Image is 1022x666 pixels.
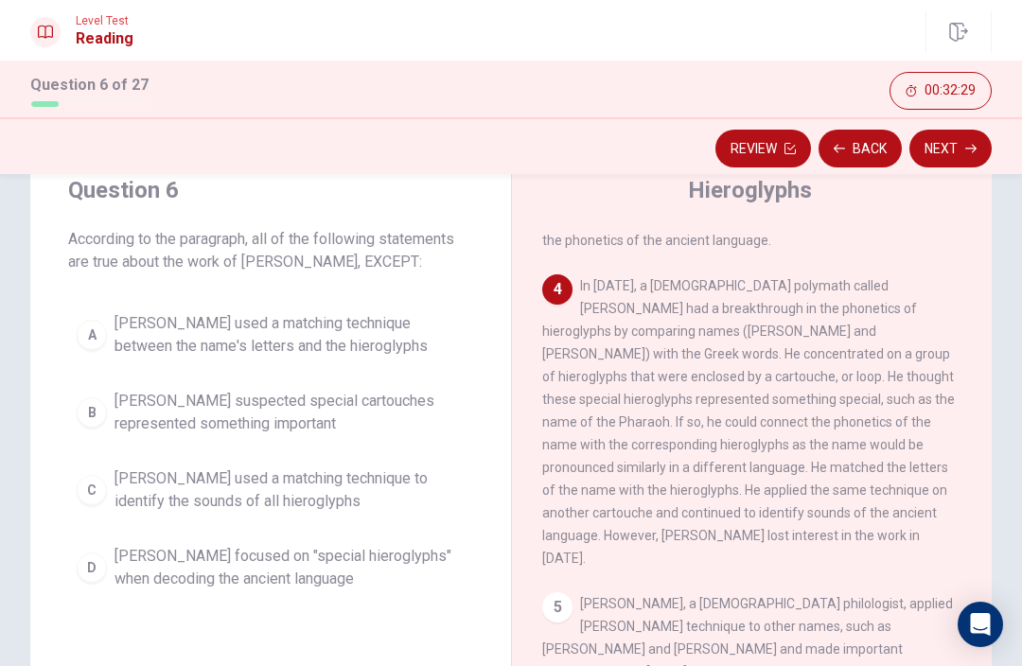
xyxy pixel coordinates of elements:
[925,83,976,98] span: 00:32:29
[115,312,465,358] span: [PERSON_NAME] used a matching technique between the name's letters and the hieroglyphs
[688,175,812,205] h4: Hieroglyphs
[958,602,1003,647] div: Open Intercom Messenger
[542,274,573,305] div: 4
[77,397,107,428] div: B
[68,459,473,521] button: C[PERSON_NAME] used a matching technique to identify the sounds of all hieroglyphs
[68,175,473,205] h4: Question 6
[909,130,992,167] button: Next
[890,72,992,110] button: 00:32:29
[68,536,473,599] button: D[PERSON_NAME] focused on "special hieroglyphs" when decoding the ancient language
[30,74,151,96] h1: Question 6 of 27
[115,545,465,590] span: [PERSON_NAME] focused on "special hieroglyphs" when decoding the ancient language
[68,304,473,366] button: A[PERSON_NAME] used a matching technique between the name's letters and the hieroglyphs
[76,27,133,50] h1: Reading
[77,475,107,505] div: C
[68,228,473,273] span: According to the paragraph, all of the following statements are true about the work of [PERSON_NA...
[115,467,465,513] span: [PERSON_NAME] used a matching technique to identify the sounds of all hieroglyphs
[77,320,107,350] div: A
[542,278,955,566] span: In [DATE], a [DEMOGRAPHIC_DATA] polymath called [PERSON_NAME] had a breakthrough in the phonetics...
[77,552,107,583] div: D
[115,390,465,435] span: [PERSON_NAME] suspected special cartouches represented something important
[76,14,133,27] span: Level Test
[542,592,573,622] div: 5
[715,130,811,167] button: Review
[68,381,473,444] button: B[PERSON_NAME] suspected special cartouches represented something important
[819,130,902,167] button: Back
